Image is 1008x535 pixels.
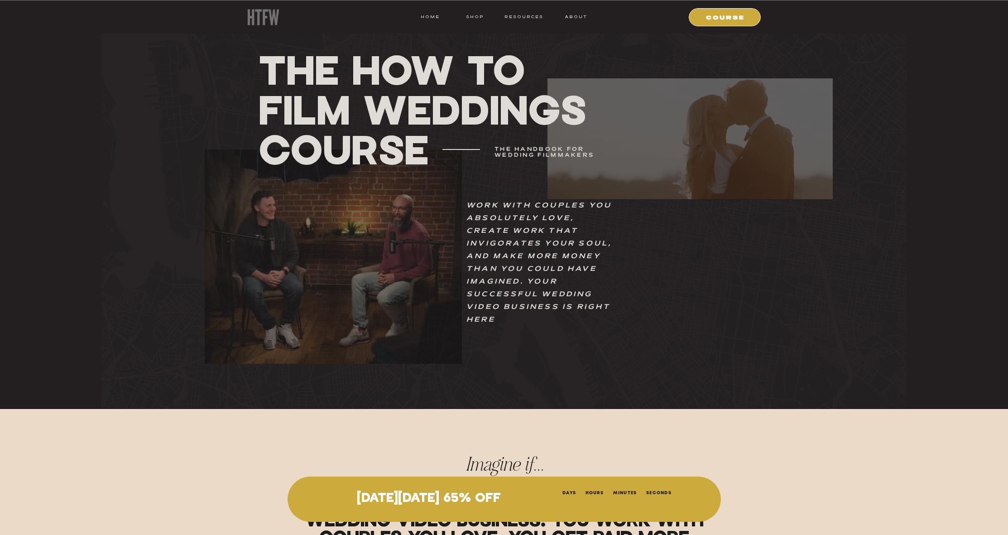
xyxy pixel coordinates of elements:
i: Work with couples you absolutely love, create work that invigorates your soul, and make more mone... [466,202,612,323]
a: ABOUT [564,13,587,21]
li: Seconds [646,488,672,496]
a: HOME [421,13,440,21]
h2: Imagine if... [248,457,760,486]
a: shop [457,13,493,21]
a: resources [501,13,543,21]
li: Hours [586,488,604,496]
p: [DATE][DATE] 65% OFF [308,492,549,506]
a: COURSE [695,13,756,21]
li: Days [562,488,576,496]
h1: THE How To Film Weddings Course [259,49,592,169]
li: Minutes [613,488,637,496]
